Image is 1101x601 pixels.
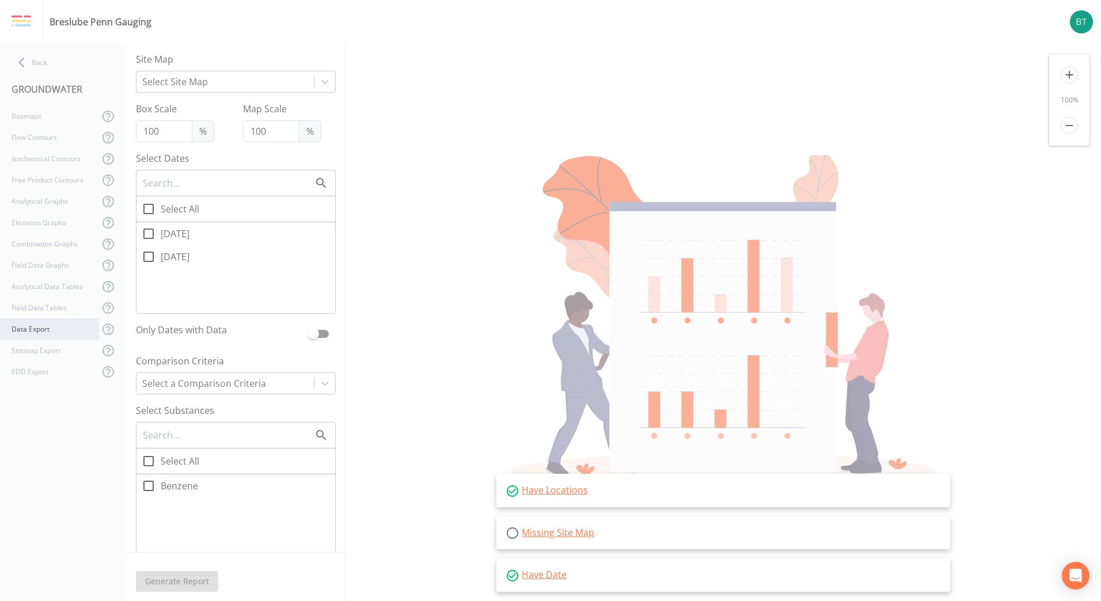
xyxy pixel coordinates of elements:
[161,202,199,216] span: Select All
[136,323,302,340] label: Only Dates with Data
[136,102,214,116] label: Box Scale
[510,155,936,489] img: undraw_report_building_chart-e1PV7-8T.svg
[1061,117,1078,134] i: remove
[299,120,321,142] span: %
[136,151,336,165] label: Select Dates
[136,354,336,368] label: Comparison Criteria
[192,120,214,142] span: %
[136,404,336,417] label: Select Substances
[1062,562,1089,589] div: Open Intercom Messenger
[522,526,594,539] a: Missing Site Map
[1049,95,1089,105] div: 100 %
[142,176,314,191] input: Search...
[50,15,151,29] div: Breslube Penn Gauging
[522,484,588,496] a: Have Locations
[161,250,189,264] span: [DATE]
[136,52,336,66] label: Site Map
[161,227,189,241] span: [DATE]
[1070,10,1093,33] img: fbb76b39ce8f607341f49f22b8322374
[161,454,199,468] span: Select All
[12,15,31,28] img: logo
[161,479,198,493] span: Benzene
[243,102,321,116] label: Map Scale
[522,568,567,581] a: Have Date
[1061,66,1078,83] i: add
[142,428,314,443] input: Search...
